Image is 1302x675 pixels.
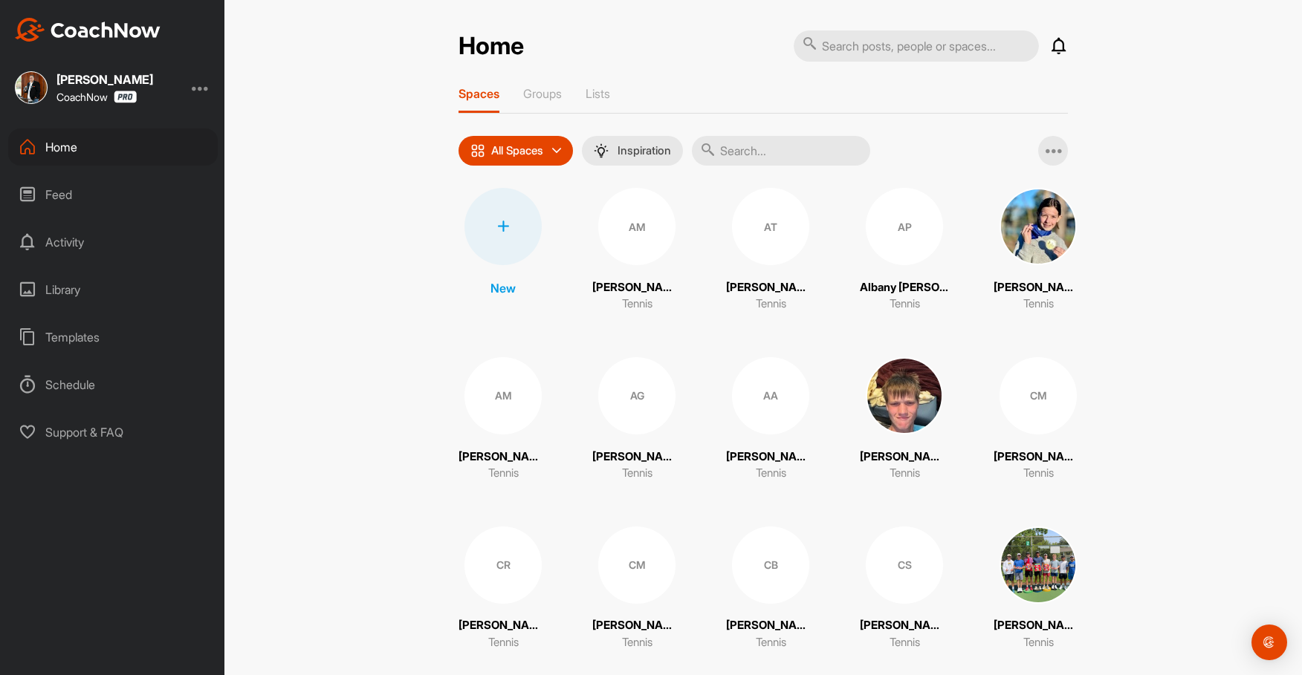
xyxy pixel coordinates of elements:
[994,449,1083,466] p: [PERSON_NAME]
[994,357,1083,482] a: CM[PERSON_NAME]Tennis
[860,279,949,296] p: Albany [PERSON_NAME]
[618,145,671,157] p: Inspiration
[866,188,943,265] div: AP
[598,188,676,265] div: AM
[598,526,676,604] div: CM
[622,296,652,313] p: Tennis
[860,526,949,651] a: CS[PERSON_NAME]Tennis
[459,86,499,101] p: Spaces
[459,617,548,634] p: [PERSON_NAME]
[8,271,218,308] div: Library
[592,617,681,634] p: [PERSON_NAME]
[866,526,943,604] div: CS
[15,18,161,42] img: CoachNow
[726,279,815,296] p: [PERSON_NAME]
[1000,526,1077,604] img: square_ef1deef8b9af3a451a0c9a753e00975c.jpg
[594,143,609,158] img: menuIcon
[598,357,676,434] div: AG
[1023,296,1054,313] p: Tennis
[1023,465,1054,482] p: Tennis
[488,465,519,482] p: Tennis
[459,357,548,482] a: AM[PERSON_NAME]Tennis
[1000,188,1077,265] img: square_27b2abe2fa5ff67f9ba7ea581a83c6f9.jpg
[8,224,218,261] div: Activity
[592,526,681,651] a: CM[PERSON_NAME]Tennis
[860,357,949,482] a: [PERSON_NAME]Tennis
[890,296,920,313] p: Tennis
[732,526,809,604] div: CB
[8,319,218,356] div: Templates
[756,634,786,651] p: Tennis
[592,279,681,296] p: [PERSON_NAME]
[586,86,610,101] p: Lists
[994,188,1083,313] a: [PERSON_NAME]Tennis
[470,143,485,158] img: icon
[726,617,815,634] p: [PERSON_NAME]
[890,465,920,482] p: Tennis
[56,91,137,103] div: CoachNow
[860,449,949,466] p: [PERSON_NAME]
[726,449,815,466] p: [PERSON_NAME]
[622,465,652,482] p: Tennis
[994,617,1083,634] p: [PERSON_NAME]
[523,86,562,101] p: Groups
[459,32,524,61] h2: Home
[794,30,1039,62] input: Search posts, people or spaces...
[1251,625,1287,660] div: Open Intercom Messenger
[56,74,153,85] div: [PERSON_NAME]
[732,357,809,434] div: AA
[592,357,681,482] a: AG[PERSON_NAME]Tennis
[732,188,809,265] div: AT
[726,188,815,313] a: AT[PERSON_NAME]Tennis
[866,357,943,434] img: square_6d0f84850f1b318a92f99f144b7fe00e.jpg
[15,71,48,104] img: ef05dc9e6dbbbee3f080dd2db9695229.jpg
[756,465,786,482] p: Tennis
[1023,634,1054,651] p: Tennis
[860,617,949,634] p: [PERSON_NAME]
[994,526,1083,651] a: [PERSON_NAME]Tennis
[692,136,870,166] input: Search...
[726,526,815,651] a: CB[PERSON_NAME]Tennis
[490,279,516,297] p: New
[994,279,1083,296] p: [PERSON_NAME]
[592,188,681,313] a: AM[PERSON_NAME]Tennis
[114,91,137,103] img: CoachNow Pro
[459,526,548,651] a: CR[PERSON_NAME]Tennis
[622,634,652,651] p: Tennis
[756,296,786,313] p: Tennis
[8,366,218,403] div: Schedule
[8,128,218,166] div: Home
[464,526,542,604] div: CR
[726,357,815,482] a: AA[PERSON_NAME]Tennis
[890,634,920,651] p: Tennis
[488,634,519,651] p: Tennis
[8,414,218,451] div: Support & FAQ
[8,176,218,213] div: Feed
[464,357,542,434] div: AM
[459,449,548,466] p: [PERSON_NAME]
[491,145,543,157] p: All Spaces
[592,449,681,466] p: [PERSON_NAME]
[860,188,949,313] a: APAlbany [PERSON_NAME]Tennis
[1000,357,1077,434] div: CM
